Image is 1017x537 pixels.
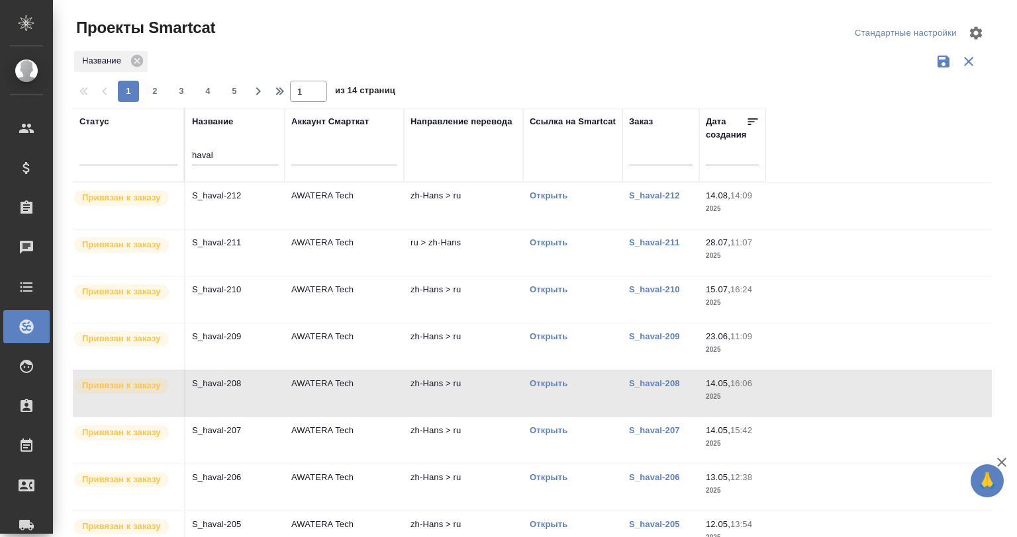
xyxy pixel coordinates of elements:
[530,284,567,294] a: Открыть
[285,229,404,276] td: AWATERA Tech
[730,425,752,435] p: 15:42
[706,425,730,435] p: 14.05,
[192,283,278,296] p: S_haval-210
[960,17,992,49] span: Настроить таблицу
[411,189,516,202] p: zh-Hans > ru
[706,437,759,450] p: 2025
[79,115,109,128] div: Статус
[706,284,730,294] p: 15.07,
[74,51,148,72] div: Название
[706,296,759,310] p: 2025
[411,330,516,343] p: zh-Hans > ru
[73,17,215,38] span: Проекты Smartcat
[956,49,981,74] button: Сбросить фильтры
[629,472,680,482] a: S_haval-206
[82,285,161,298] p: Привязан к заказу
[285,417,404,464] td: AWATERA Tech
[730,472,752,482] p: 12:38
[931,49,956,74] button: Сохранить фильтры
[706,343,759,356] p: 2025
[730,519,752,529] p: 13:54
[730,284,752,294] p: 16:24
[82,379,161,392] p: Привязан к заказу
[530,331,567,341] a: Открыть
[82,332,161,345] p: Привязан к заказу
[291,115,369,128] div: Аккаунт Смарткат
[144,81,166,102] button: 2
[411,471,516,484] p: zh-Hans > ru
[192,330,278,343] p: S_haval-209
[706,237,730,247] p: 28.07,
[629,115,653,128] div: Заказ
[971,464,1004,497] button: 🙏
[171,81,192,102] button: 3
[706,331,730,341] p: 23.06,
[851,23,960,44] div: split button
[730,190,752,200] p: 14:09
[192,377,278,390] p: S_haval-208
[629,331,680,341] a: S_haval-209
[82,191,161,204] p: Привязан к заказу
[411,283,516,296] p: zh-Hans > ru
[411,236,516,249] p: ru > zh-Hans
[976,467,998,495] span: 🙏
[224,81,245,102] button: 5
[82,54,126,67] p: Название
[411,115,512,128] div: Направление перевода
[192,471,278,484] p: S_haval-206
[706,484,759,497] p: 2025
[171,85,192,98] span: 3
[285,276,404,323] td: AWATERA Tech
[629,190,680,200] a: S_haval-212
[530,425,567,435] a: Открыть
[730,237,752,247] p: 11:07
[530,237,567,247] a: Открыть
[192,236,278,249] p: S_haval-211
[629,284,680,294] a: S_haval-210
[82,238,161,251] p: Привязан к заказу
[285,464,404,511] td: AWATERA Tech
[82,426,161,439] p: Привязан к заказу
[706,519,730,529] p: 12.05,
[730,378,752,388] p: 16:06
[411,424,516,437] p: zh-Hans > ru
[706,202,759,216] p: 2025
[192,189,278,202] p: S_haval-212
[82,473,161,486] p: Привязан к заказу
[411,518,516,531] p: zh-Hans > ru
[144,85,166,98] span: 2
[530,115,616,128] div: Ссылка на Smartcat
[706,190,730,200] p: 14.08,
[224,85,245,98] span: 5
[197,81,218,102] button: 4
[192,424,278,437] p: S_haval-207
[285,323,404,370] td: AWATERA Tech
[285,370,404,417] td: AWATERA Tech
[706,115,746,142] div: Дата создания
[82,520,161,533] p: Привязан к заказу
[411,377,516,390] p: zh-Hans > ru
[629,519,680,529] a: S_haval-205
[192,115,233,128] div: Название
[285,183,404,229] td: AWATERA Tech
[530,378,567,388] a: Открыть
[530,472,567,482] a: Открыть
[706,472,730,482] p: 13.05,
[530,190,567,200] a: Открыть
[335,83,395,102] span: из 14 страниц
[706,390,759,403] p: 2025
[629,425,680,435] a: S_haval-207
[629,378,680,388] a: S_haval-208
[629,237,680,247] a: S_haval-211
[706,378,730,388] p: 14.05,
[192,518,278,531] p: S_haval-205
[730,331,752,341] p: 11:09
[706,249,759,263] p: 2025
[530,519,567,529] a: Открыть
[197,85,218,98] span: 4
